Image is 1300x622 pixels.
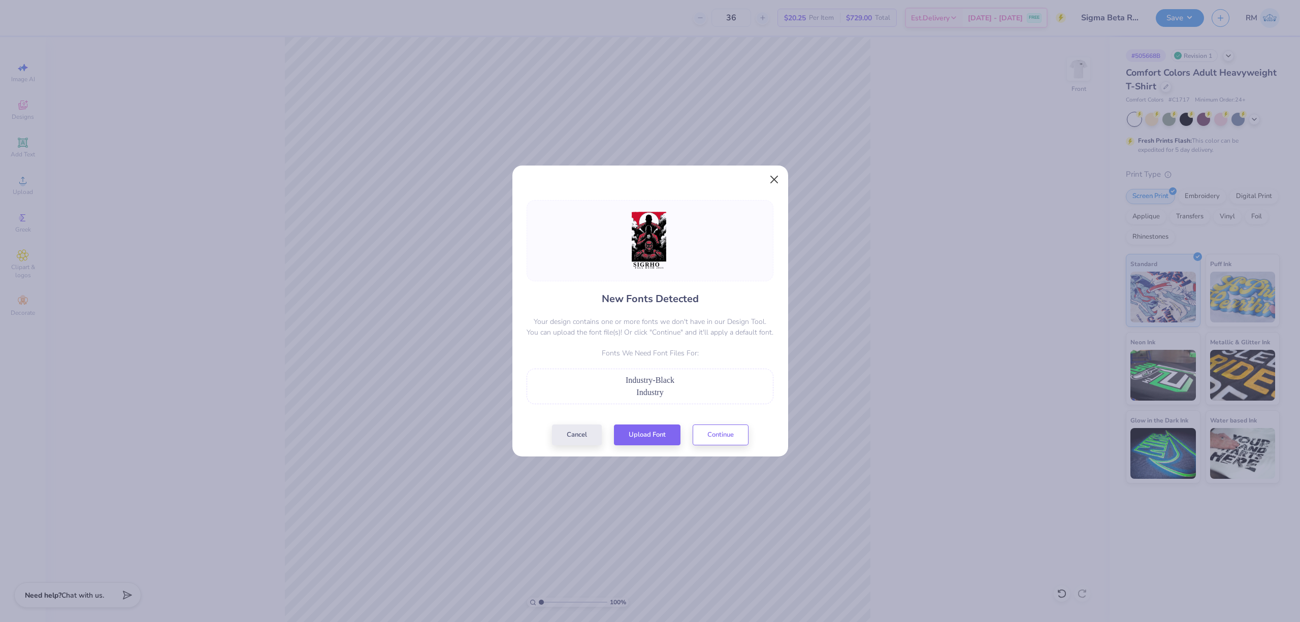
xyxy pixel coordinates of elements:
[602,291,699,306] h4: New Fonts Detected
[527,316,773,338] p: Your design contains one or more fonts we don't have in our Design Tool. You can upload the font ...
[527,348,773,358] p: Fonts We Need Font Files For:
[693,424,749,445] button: Continue
[636,388,663,397] span: Industry
[626,376,674,384] span: Industry-Black
[764,170,784,189] button: Close
[552,424,602,445] button: Cancel
[614,424,680,445] button: Upload Font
